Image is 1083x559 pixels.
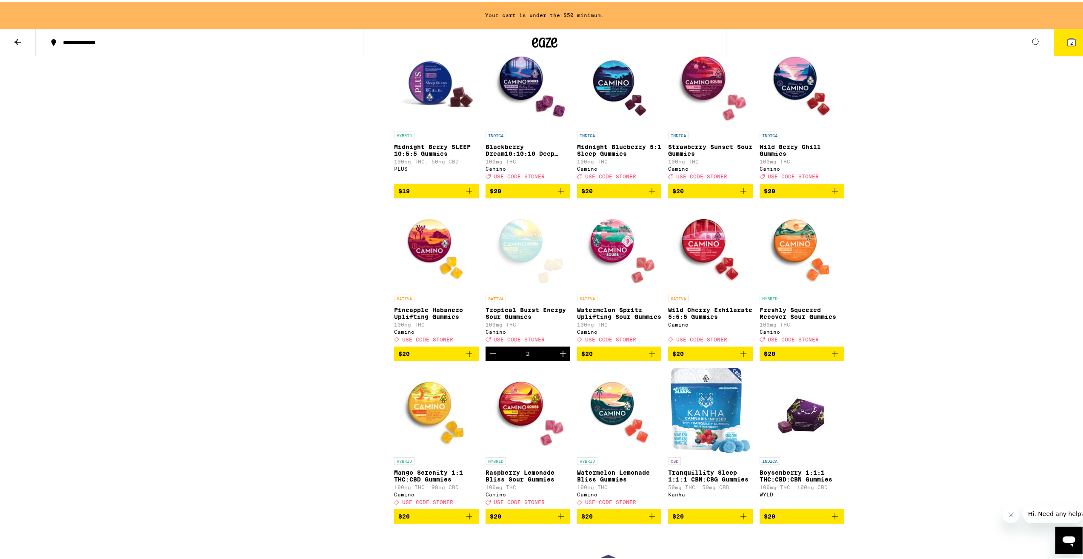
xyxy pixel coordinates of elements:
[764,186,775,193] span: $20
[394,490,479,496] div: Camino
[577,456,597,463] p: HYBRID
[672,186,684,193] span: $20
[1070,39,1073,44] span: 2
[577,157,662,163] p: 100mg THC
[486,130,506,138] p: INDICA
[577,345,662,359] button: Add to bag
[394,366,479,451] img: Camino - Mango Serenity 1:1 THC:CBD Gummies
[394,507,479,522] button: Add to bag
[577,467,662,481] p: Watermelon Lemonade Bliss Gummies
[394,130,414,138] p: HYBRID
[577,40,662,182] a: Open page for Midnight Blueberry 5:1 Sleep Gummies from Camino
[668,182,753,197] button: Add to bag
[671,366,750,451] img: Kanha - Tranquillity Sleep 1:1:1 CBN:CBG Gummies
[768,172,819,178] span: USE CODE STONER
[760,467,844,481] p: Boysenberry 1:1:1 THC:CBD:CBN Gummies
[760,490,844,496] div: WYLD
[577,366,662,451] img: Camino - Watermelon Lemonade Bliss Gummies
[760,130,780,138] p: INDICA
[486,182,570,197] button: Add to bag
[672,511,684,518] span: $20
[577,507,662,522] button: Add to bag
[394,142,479,155] p: Midnight Berry SLEEP 10:5:5 Gummies
[1023,503,1083,522] iframe: Message from company
[668,164,753,170] div: Camino
[760,293,780,301] p: HYBRID
[668,345,753,359] button: Add to bag
[394,366,479,507] a: Open page for Mango Serenity 1:1 THC:CBD Gummies from Camino
[672,349,684,355] span: $20
[577,40,662,126] img: Camino - Midnight Blueberry 5:1 Sleep Gummies
[668,204,753,345] a: Open page for Wild Cherry Exhilarate 5:5:5 Gummies from Camino
[764,511,775,518] span: $20
[668,490,753,496] div: Kanha
[394,40,479,126] img: PLUS - Midnight Berry SLEEP 10:5:5 Gummies
[486,40,570,126] img: Camino - Blackberry Dream10:10:10 Deep Sleep Gummies
[577,320,662,326] p: 100mg THC
[668,130,689,138] p: INDICA
[676,335,727,341] span: USE CODE STONER
[494,335,545,341] span: USE CODE STONER
[581,349,593,355] span: $20
[1055,525,1083,552] iframe: Button to launch messaging window
[394,305,479,318] p: Pineapple Habanero Uplifting Gummies
[486,157,570,163] p: 100mg THC
[760,164,844,170] div: Camino
[760,40,844,182] a: Open page for Wild Berry Chill Gummies from Camino
[394,467,479,481] p: Mango Serenity 1:1 THC:CBD Gummies
[394,345,479,359] button: Add to bag
[760,305,844,318] p: Freshly Squeezed Recover Sour Gummies
[760,157,844,163] p: 100mg THC
[577,130,597,138] p: INDICA
[394,204,479,345] a: Open page for Pineapple Habanero Uplifting Gummies from Camino
[668,40,753,126] img: Camino - Strawberry Sunset Sour Gummies
[668,456,681,463] p: CBD
[585,335,636,341] span: USE CODE STONER
[676,172,727,178] span: USE CODE STONER
[394,483,479,488] p: 100mg THC: 98mg CBD
[394,327,479,333] div: Camino
[490,186,501,193] span: $20
[668,40,753,182] a: Open page for Strawberry Sunset Sour Gummies from Camino
[486,467,570,481] p: Raspberry Lemonade Bliss Sour Gummies
[577,483,662,488] p: 100mg THC
[398,349,410,355] span: $20
[494,498,545,503] span: USE CODE STONER
[585,172,636,178] span: USE CODE STONER
[394,182,479,197] button: Add to bag
[398,511,410,518] span: $20
[486,142,570,155] p: Blackberry Dream10:10:10 Deep Sleep Gummies
[577,490,662,496] div: Camino
[577,204,662,345] a: Open page for Watermelon Spritz Uplifting Sour Gummies from Camino
[486,40,570,182] a: Open page for Blackberry Dream10:10:10 Deep Sleep Gummies from Camino
[526,349,530,355] div: 2
[668,142,753,155] p: Strawberry Sunset Sour Gummies
[760,327,844,333] div: Camino
[760,483,844,488] p: 100mg THC: 100mg CBD
[394,157,479,163] p: 100mg THC: 50mg CBD
[760,366,844,507] a: Open page for Boysenberry 1:1:1 THC:CBD:CBN Gummies from WYLD
[760,320,844,326] p: 100mg THC
[486,456,506,463] p: HYBRID
[486,204,570,345] a: Open page for Tropical Burst Energy Sour Gummies from Camino
[585,498,636,503] span: USE CODE STONER
[394,164,479,170] div: PLUS
[394,204,479,289] img: Camino - Pineapple Habanero Uplifting Gummies
[764,349,775,355] span: $20
[486,293,506,301] p: SATIVA
[486,366,570,451] img: Camino - Raspberry Lemonade Bliss Sour Gummies
[668,467,753,481] p: Tranquillity Sleep 1:1:1 CBN:CBG Gummies
[486,483,570,488] p: 100mg THC
[398,186,410,193] span: $19
[760,142,844,155] p: Wild Berry Chill Gummies
[668,305,753,318] p: Wild Cherry Exhilarate 5:5:5 Gummies
[577,182,662,197] button: Add to bag
[760,204,844,289] img: Camino - Freshly Squeezed Recover Sour Gummies
[577,366,662,507] a: Open page for Watermelon Lemonade Bliss Gummies from Camino
[577,164,662,170] div: Camino
[577,327,662,333] div: Camino
[402,498,453,503] span: USE CODE STONER
[668,157,753,163] p: 100mg THC
[5,6,61,13] span: Hi. Need any help?
[668,204,753,289] img: Camino - Wild Cherry Exhilarate 5:5:5 Gummies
